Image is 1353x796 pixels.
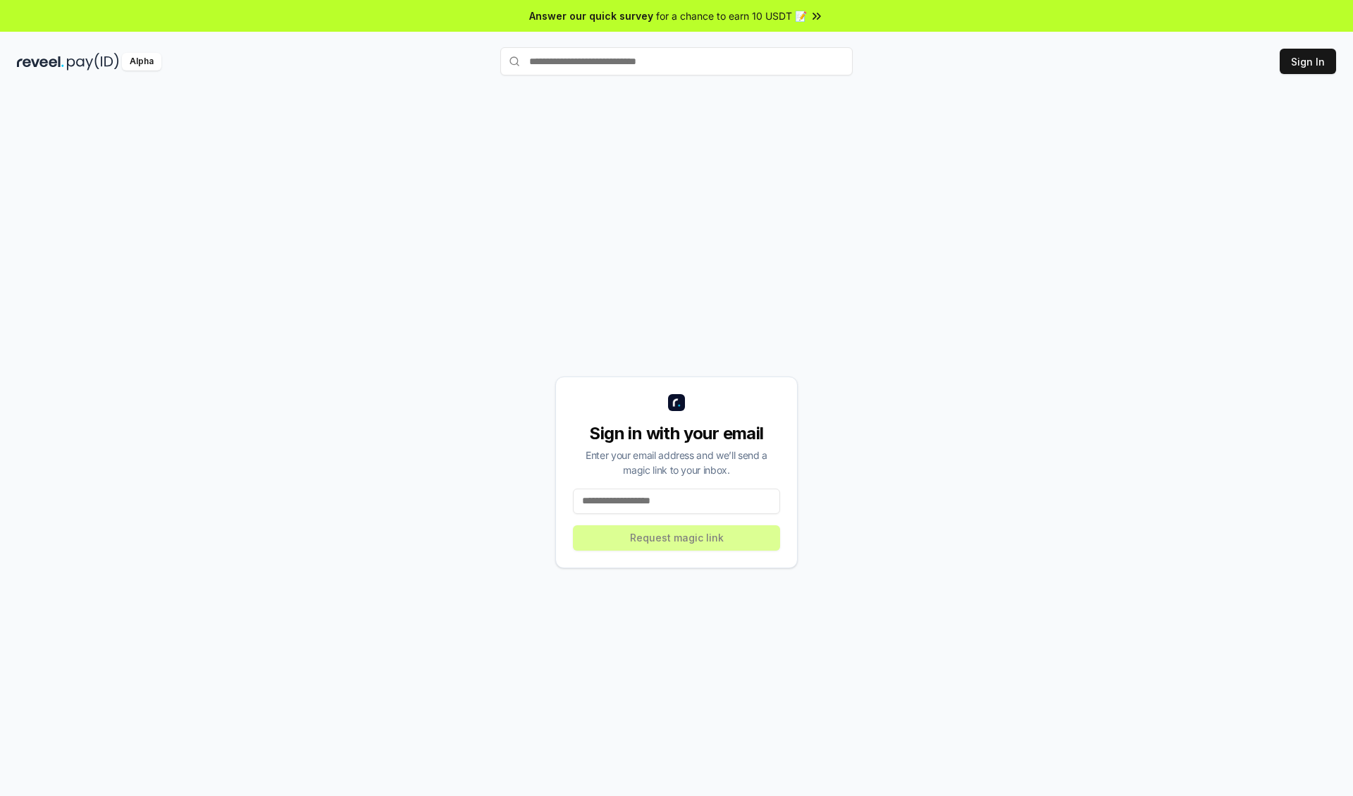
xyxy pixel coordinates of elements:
div: Enter your email address and we’ll send a magic link to your inbox. [573,448,780,477]
span: Answer our quick survey [529,8,653,23]
div: Alpha [122,53,161,71]
img: logo_small [668,394,685,411]
button: Sign In [1280,49,1336,74]
span: for a chance to earn 10 USDT 📝 [656,8,807,23]
img: reveel_dark [17,53,64,71]
div: Sign in with your email [573,422,780,445]
img: pay_id [67,53,119,71]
